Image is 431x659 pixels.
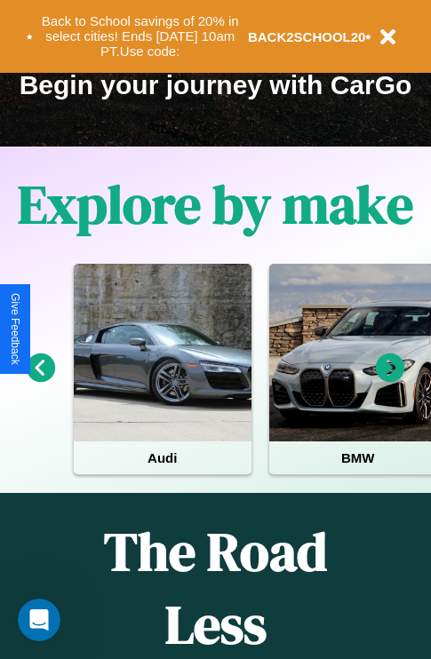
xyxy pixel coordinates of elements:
[33,9,248,64] button: Back to School savings of 20% in select cities! Ends [DATE] 10am PT.Use code:
[9,293,21,365] div: Give Feedback
[18,599,60,641] iframe: Intercom live chat
[74,441,251,474] h4: Audi
[248,29,366,44] b: BACK2SCHOOL20
[18,168,413,241] h1: Explore by make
